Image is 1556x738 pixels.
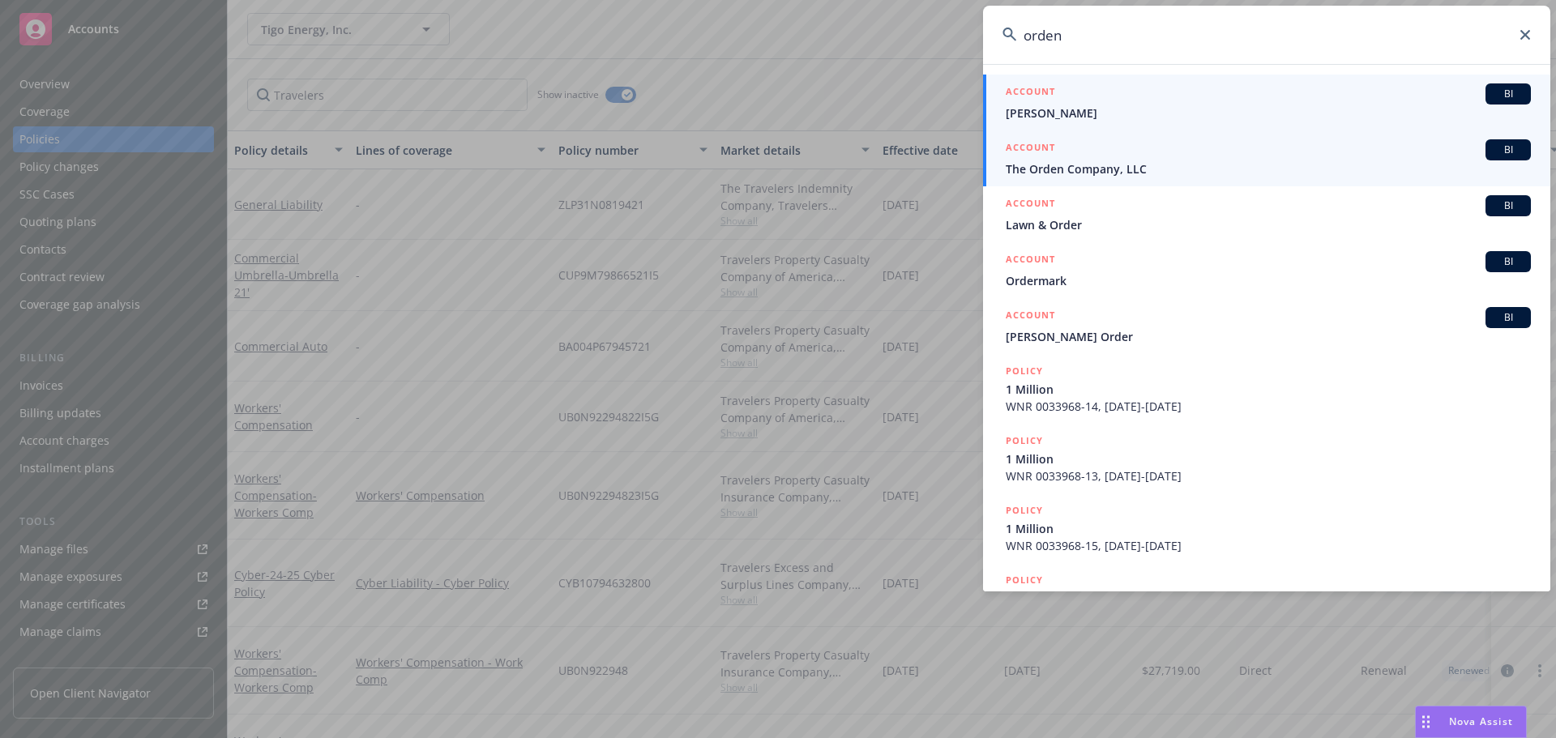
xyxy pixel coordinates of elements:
span: [PERSON_NAME] [1006,105,1531,122]
h5: POLICY [1006,433,1043,449]
a: POLICY1 MillionWNR 0033968-13, [DATE]-[DATE] [983,424,1550,493]
span: BI [1492,198,1524,213]
a: ACCOUNTBILawn & Order [983,186,1550,242]
span: BI [1492,143,1524,157]
a: ACCOUNTBIThe Orden Company, LLC [983,130,1550,186]
h5: ACCOUNT [1006,307,1055,326]
span: BI [1492,254,1524,269]
span: WNR 0033968-13, [DATE]-[DATE] [1006,467,1531,484]
a: ACCOUNTBI[PERSON_NAME] [983,75,1550,130]
span: WNR 0033968-14, [DATE]-[DATE] [1006,398,1531,415]
h5: POLICY [1006,363,1043,379]
span: Ordermark [1006,272,1531,289]
a: POLICY[STREET_ADDRESS][PERSON_NAME] [983,563,1550,633]
button: Nova Assist [1415,706,1527,738]
h5: ACCOUNT [1006,195,1055,215]
input: Search... [983,6,1550,64]
a: POLICY1 MillionWNR 0033968-15, [DATE]-[DATE] [983,493,1550,563]
h5: ACCOUNT [1006,139,1055,159]
span: 1 Million [1006,450,1531,467]
span: [PERSON_NAME] Order [1006,328,1531,345]
span: 1 Million [1006,520,1531,537]
span: BI [1492,87,1524,101]
span: Lawn & Order [1006,216,1531,233]
h5: POLICY [1006,572,1043,588]
span: Nova Assist [1449,715,1513,728]
span: BI [1492,310,1524,325]
a: POLICY1 MillionWNR 0033968-14, [DATE]-[DATE] [983,354,1550,424]
span: 1 Million [1006,381,1531,398]
a: ACCOUNTBIOrdermark [983,242,1550,298]
span: [STREET_ADDRESS][PERSON_NAME] [1006,590,1531,607]
h5: ACCOUNT [1006,251,1055,271]
a: ACCOUNTBI[PERSON_NAME] Order [983,298,1550,354]
span: WNR 0033968-15, [DATE]-[DATE] [1006,537,1531,554]
span: The Orden Company, LLC [1006,160,1531,177]
h5: ACCOUNT [1006,83,1055,103]
h5: POLICY [1006,502,1043,518]
div: Drag to move [1416,706,1436,737]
